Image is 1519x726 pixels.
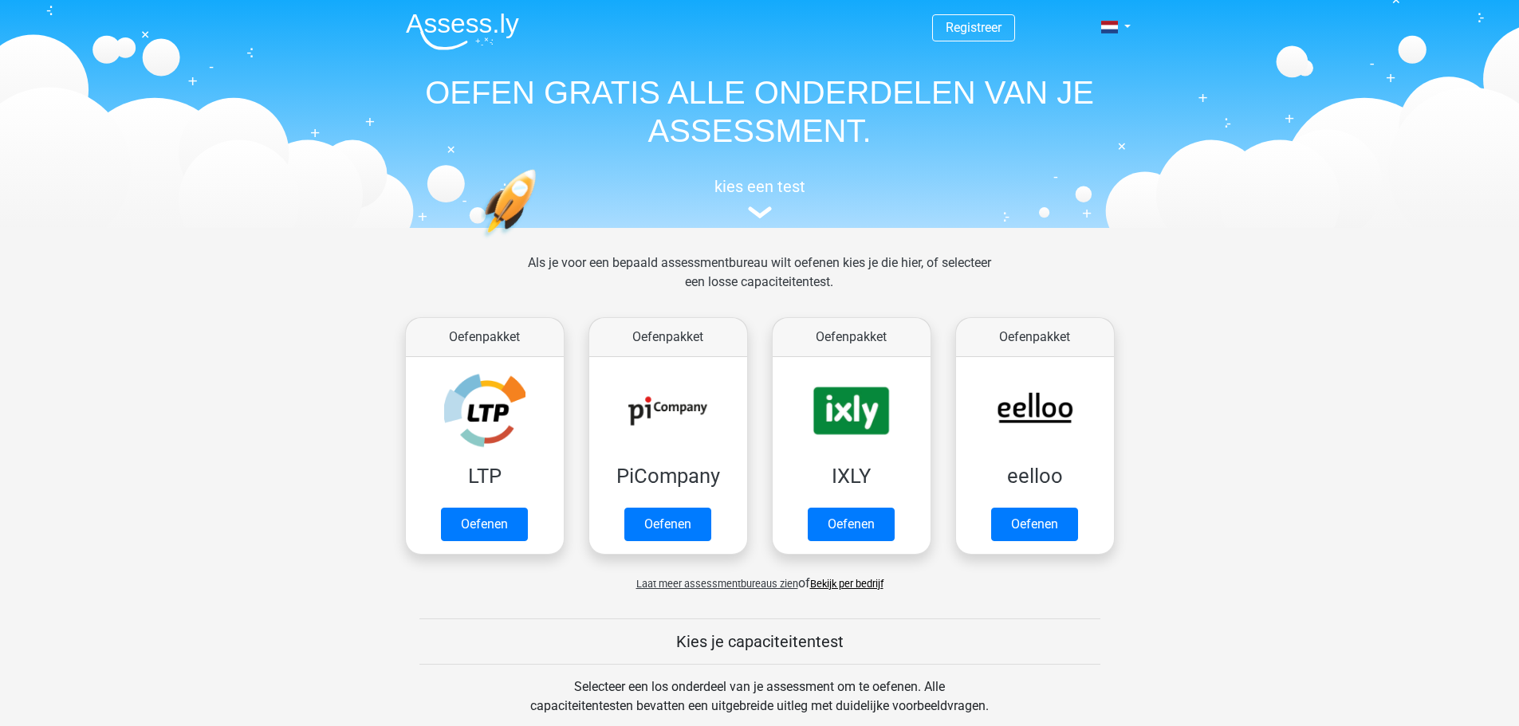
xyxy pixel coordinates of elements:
[515,253,1004,311] div: Als je voor een bepaald assessmentbureau wilt oefenen kies je die hier, of selecteer een losse ca...
[419,632,1100,651] h5: Kies je capaciteitentest
[748,206,772,218] img: assessment
[808,508,895,541] a: Oefenen
[393,177,1127,196] h5: kies een test
[393,73,1127,150] h1: OEFEN GRATIS ALLE ONDERDELEN VAN JE ASSESSMENT.
[946,20,1002,35] a: Registreer
[991,508,1078,541] a: Oefenen
[481,169,598,313] img: oefenen
[406,13,519,50] img: Assessly
[624,508,711,541] a: Oefenen
[393,177,1127,219] a: kies een test
[636,578,798,590] span: Laat meer assessmentbureaus zien
[810,578,883,590] a: Bekijk per bedrijf
[393,561,1127,593] div: of
[441,508,528,541] a: Oefenen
